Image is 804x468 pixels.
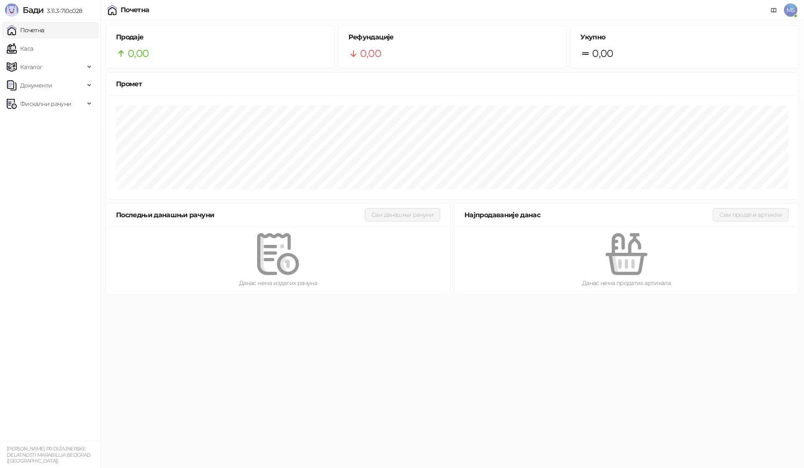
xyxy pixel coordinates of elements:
[592,46,613,62] span: 0,00
[116,79,789,89] div: Промет
[116,210,365,220] div: Последњи данашњи рачуни
[784,3,797,17] span: MS
[464,210,713,220] div: Најпродаваније данас
[7,22,44,39] a: Почетна
[128,46,149,62] span: 0,00
[20,77,52,94] span: Документи
[23,5,44,15] span: Бади
[20,95,71,112] span: Фискални рачуни
[365,208,440,221] button: Сви данашњи рачуни
[348,32,557,42] h5: Рефундације
[5,3,18,17] img: Logo
[121,7,149,13] div: Почетна
[468,278,785,288] div: Данас нема продатих артикала
[7,446,90,464] small: [PERSON_NAME] PR DIZAJNERSKE DELATNOSTI MARABILLIA BEOGRAD ([GEOGRAPHIC_DATA])
[360,46,381,62] span: 0,00
[767,3,781,17] a: Документација
[20,59,43,75] span: Каталог
[7,40,33,57] a: Каса
[580,32,789,42] h5: Укупно
[119,278,437,288] div: Данас нема издатих рачуна
[713,208,789,221] button: Сви продати артикли
[44,7,82,15] span: 3.11.3-710c028
[116,32,324,42] h5: Продаје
